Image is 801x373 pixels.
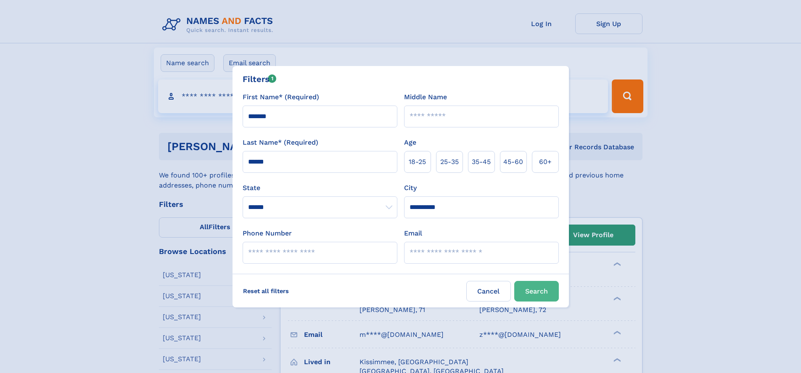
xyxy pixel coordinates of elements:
[440,157,459,167] span: 25‑35
[243,73,277,85] div: Filters
[404,92,447,102] label: Middle Name
[404,228,422,238] label: Email
[243,138,318,148] label: Last Name* (Required)
[503,157,523,167] span: 45‑60
[243,228,292,238] label: Phone Number
[539,157,552,167] span: 60+
[466,281,511,302] label: Cancel
[238,281,294,301] label: Reset all filters
[472,157,491,167] span: 35‑45
[243,92,319,102] label: First Name* (Required)
[404,183,417,193] label: City
[243,183,397,193] label: State
[514,281,559,302] button: Search
[409,157,426,167] span: 18‑25
[404,138,416,148] label: Age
